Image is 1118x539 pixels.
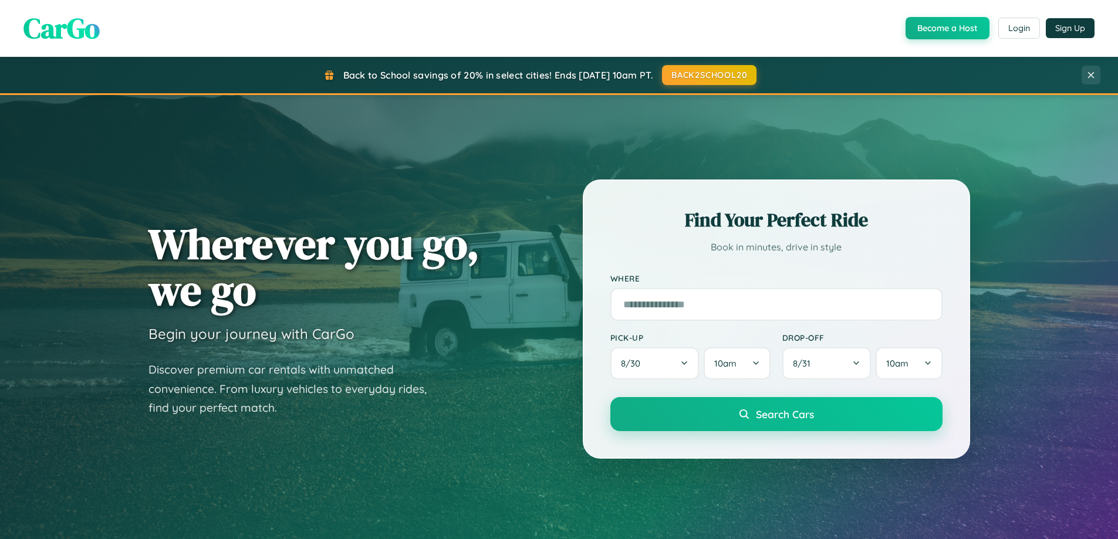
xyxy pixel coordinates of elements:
span: 10am [714,358,737,369]
h1: Wherever you go, we go [148,221,479,313]
h3: Begin your journey with CarGo [148,325,354,343]
span: CarGo [23,9,100,48]
button: Sign Up [1046,18,1095,38]
button: BACK2SCHOOL20 [662,65,756,85]
button: Login [998,18,1040,39]
button: Search Cars [610,397,943,431]
span: 8 / 30 [621,358,646,369]
label: Pick-up [610,333,771,343]
button: 8/31 [782,347,872,379]
button: Become a Host [906,17,989,39]
span: 8 / 31 [793,358,816,369]
label: Drop-off [782,333,943,343]
h2: Find Your Perfect Ride [610,207,943,233]
button: 10am [876,347,942,379]
span: 10am [886,358,908,369]
p: Book in minutes, drive in style [610,239,943,256]
span: Back to School savings of 20% in select cities! Ends [DATE] 10am PT. [343,69,653,81]
p: Discover premium car rentals with unmatched convenience. From luxury vehicles to everyday rides, ... [148,360,442,418]
button: 10am [704,347,770,379]
label: Where [610,273,943,283]
span: Search Cars [756,408,814,421]
button: 8/30 [610,347,700,379]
